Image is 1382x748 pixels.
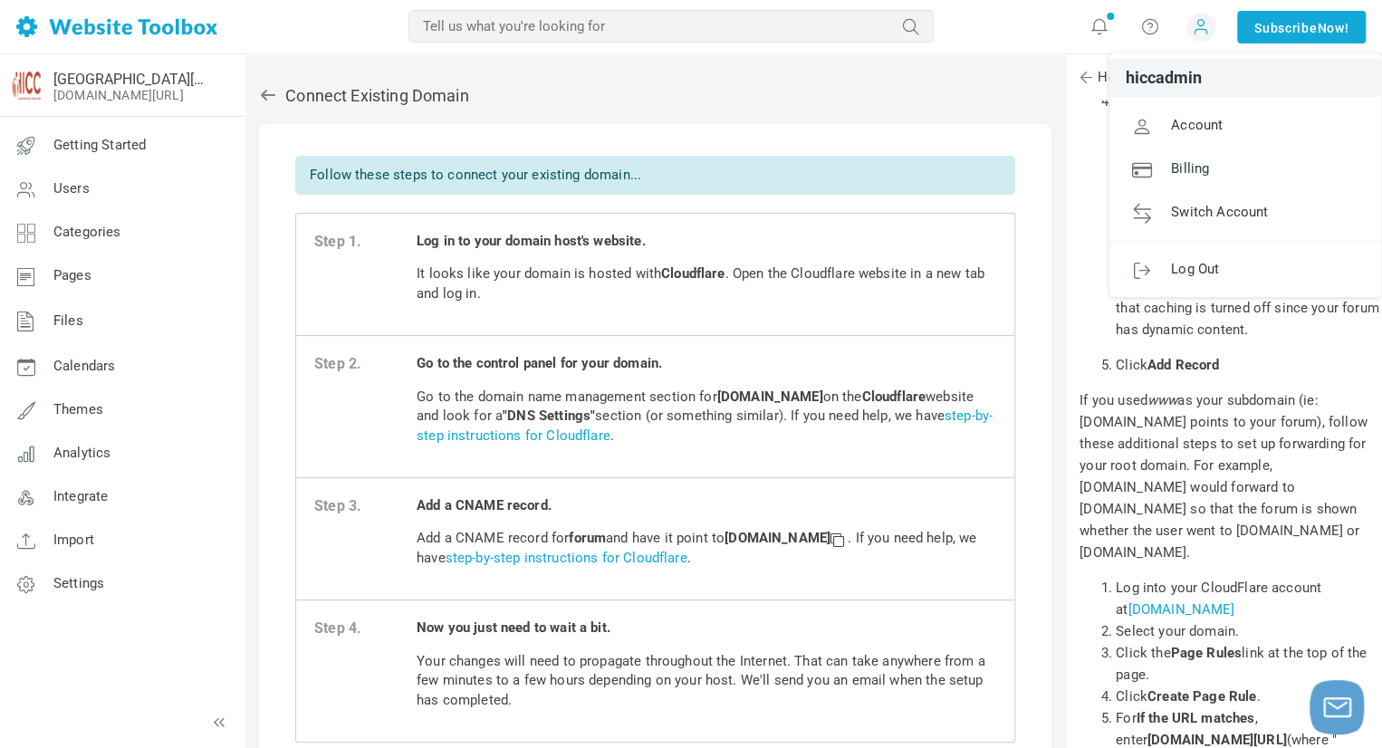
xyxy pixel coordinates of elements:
[1109,148,1381,191] a: Billing
[1317,18,1348,38] span: Now!
[417,264,996,303] p: It looks like your domain is hosted with . Open the Cloudflare website in a new tab and log in.
[417,529,996,568] p: Add a CNAME record for and have it point to . If you need help, we have .
[1116,354,1379,376] li: Click
[314,232,417,253] strong: Step 1.
[1147,732,1287,748] b: [DOMAIN_NAME][URL]
[417,233,646,249] b: Log in to your domain host's website.
[1171,159,1209,176] span: Billing
[1237,11,1366,43] a: SubscribeNow!
[53,180,90,197] span: Users
[1310,680,1364,734] button: Launch chat
[503,408,595,424] strong: "DNS Settings"
[53,532,94,548] span: Import
[417,408,993,443] a: step-by-step instructions for Cloudflare
[53,358,115,374] span: Calendars
[1109,104,1381,148] a: Account
[53,401,103,417] span: Themes
[1080,68,1127,87] span: Help
[1128,601,1234,618] a: [DOMAIN_NAME]
[417,619,610,636] b: Now you just need to wait a bit.
[53,224,121,240] span: Categories
[53,88,184,102] a: [DOMAIN_NAME][URL]
[1126,70,1202,86] span: hiccadmin
[314,496,417,517] strong: Step 3.
[1171,116,1223,132] span: Account
[53,137,146,153] span: Getting Started
[1080,389,1379,563] p: If you used as your subdomain (ie: [DOMAIN_NAME] points to your forum), follow these additional s...
[1171,203,1268,219] span: Switch Account
[417,355,662,371] b: Go to the control panel for your domain.
[1170,645,1242,661] strong: Page Rules
[569,530,606,546] strong: forum
[1116,275,1379,340] p: Turn the cloud icon gray (not orange) so that caching is turned off since your forum has dynamic ...
[417,497,552,513] b: Add a CNAME record.
[1116,620,1379,642] li: Select your domain.
[408,10,934,43] input: Tell us what you're looking for
[53,445,110,461] span: Analytics
[314,619,417,639] strong: Step 4.
[310,167,641,183] span: Follow these steps to connect your existing domain...
[1077,68,1095,86] span: Back
[1147,357,1220,373] strong: Add Record
[1147,392,1177,408] i: www
[12,72,41,101] img: hicclogofav-300x300.png
[53,267,91,283] span: Pages
[53,71,211,88] a: [GEOGRAPHIC_DATA][DEMOGRAPHIC_DATA] Community Forum
[314,354,417,375] strong: Step 2.
[1116,686,1379,707] li: Click .
[661,265,725,282] b: Cloudflare
[725,530,848,546] strong: [DOMAIN_NAME]
[1147,688,1256,705] b: Create Page Rule
[861,388,926,405] strong: Cloudflare
[1116,642,1379,686] li: Click the link at the top of the page.
[53,488,108,504] span: Integrate
[417,652,996,710] p: Your changes will need to propagate throughout the Internet. That can take anywhere from a few mi...
[717,388,823,405] strong: [DOMAIN_NAME]
[1116,577,1379,620] li: Log into your CloudFlare account at
[446,550,687,566] a: step-by-step instructions for Cloudflare
[259,86,1051,106] h2: Connect existing domain
[53,312,83,329] span: Files
[1171,260,1219,276] span: Log Out
[53,575,104,591] span: Settings
[1136,710,1254,726] b: If the URL matches
[417,388,996,446] p: Go to the domain name management section for on the website and look for a section (or something ...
